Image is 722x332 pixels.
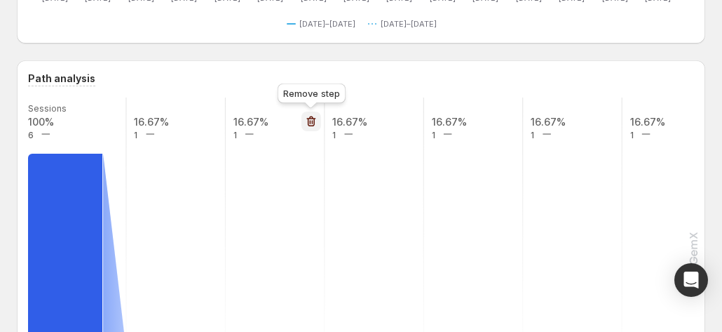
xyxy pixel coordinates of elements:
span: [DATE]–[DATE] [381,18,437,29]
button: [DATE]–[DATE] [368,15,442,32]
text: 1 [630,130,634,140]
text: 1 [332,130,336,140]
text: 16.67% [432,116,467,128]
text: 16.67% [134,116,169,128]
text: 1 [134,130,137,140]
h3: Path analysis [28,72,95,86]
text: 6 [28,130,34,140]
span: [DATE]–[DATE] [299,18,355,29]
text: 16.67% [531,116,566,128]
text: 16.67% [630,116,665,128]
text: 1 [233,130,237,140]
text: 16.67% [332,116,367,128]
text: 16.67% [233,116,268,128]
text: 1 [531,130,534,140]
text: 1 [432,130,435,140]
div: Open Intercom Messenger [674,263,708,297]
text: 100% [28,116,54,128]
text: Sessions [28,103,67,114]
button: [DATE]–[DATE] [287,15,361,32]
